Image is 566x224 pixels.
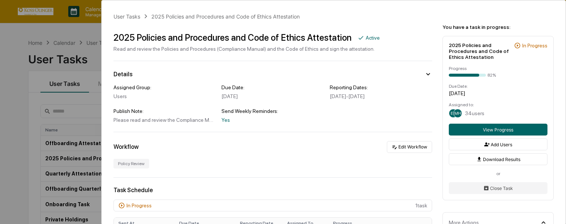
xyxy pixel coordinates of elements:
[449,102,547,107] div: Assigned to:
[221,93,324,99] div: [DATE]
[221,117,324,123] div: Yes
[449,153,547,165] button: Download Results
[113,71,132,78] div: Details
[113,46,380,52] div: Read and review the Policies and Procedures (Compliance Manual) and the Code of Ethics and sign t...
[330,84,432,90] div: Reporting Dates:
[113,108,216,114] div: Publish Note:
[330,93,365,99] span: [DATE] - [DATE]
[454,111,461,116] span: MH
[451,111,456,116] span: EP
[487,73,496,78] div: 82%
[449,42,511,60] div: 2025 Policies and Procedures and Code of Ethics Attestation
[449,84,547,89] div: Due Date:
[542,200,562,220] iframe: Open customer support
[449,138,547,150] button: Add Users
[449,90,547,96] div: [DATE]
[449,66,547,71] div: Progress
[126,203,152,208] div: In Progress
[449,182,547,194] button: Close Task
[221,84,324,90] div: Due Date:
[113,32,352,43] div: 2025 Policies and Procedures and Code of Ethics Attestation
[449,171,547,176] div: or
[113,187,432,194] div: Task Schedule
[113,159,149,168] div: Policy Review
[113,143,139,150] div: Workflow
[113,117,216,123] div: Please read and review the Compliance Manual and Code of Ethics and sign the attestation. Let the...
[366,35,380,41] div: Active
[387,141,432,153] button: Edit Workflow
[449,124,547,136] button: View Progress
[151,13,300,20] div: 2025 Policies and Procedures and Code of Ethics Attestation
[522,43,547,49] div: In Progress
[221,108,324,114] div: Send Weekly Reminders:
[113,200,432,211] div: 1 task
[113,93,216,99] div: Users
[465,110,484,116] span: 34 users
[442,24,554,30] div: You have a task in progress:
[113,84,216,90] div: Assigned Group:
[113,13,140,20] div: User Tasks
